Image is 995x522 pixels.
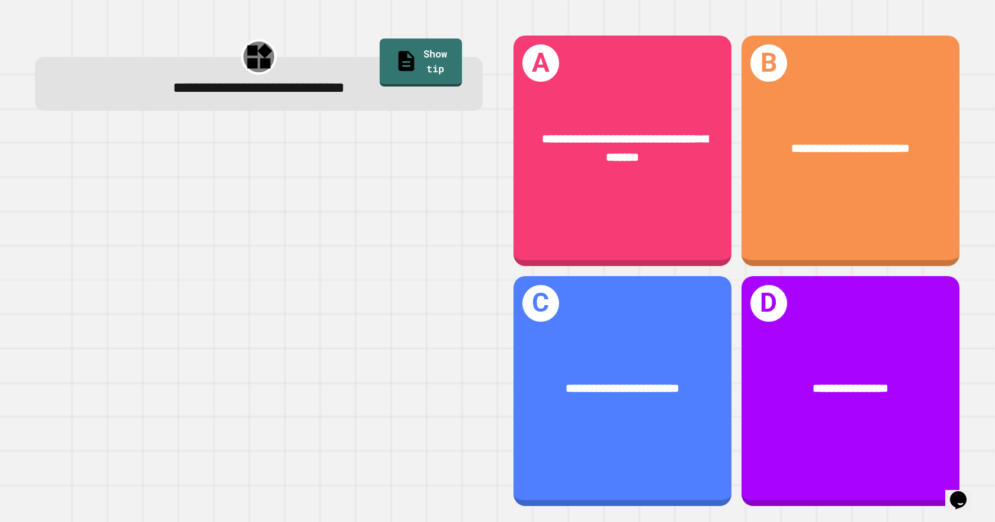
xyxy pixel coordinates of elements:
[522,44,559,81] h1: A
[750,285,787,322] h1: D
[945,475,983,510] iframe: chat widget
[750,44,787,81] h1: B
[522,285,559,322] h1: C
[380,39,462,87] a: Show tip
